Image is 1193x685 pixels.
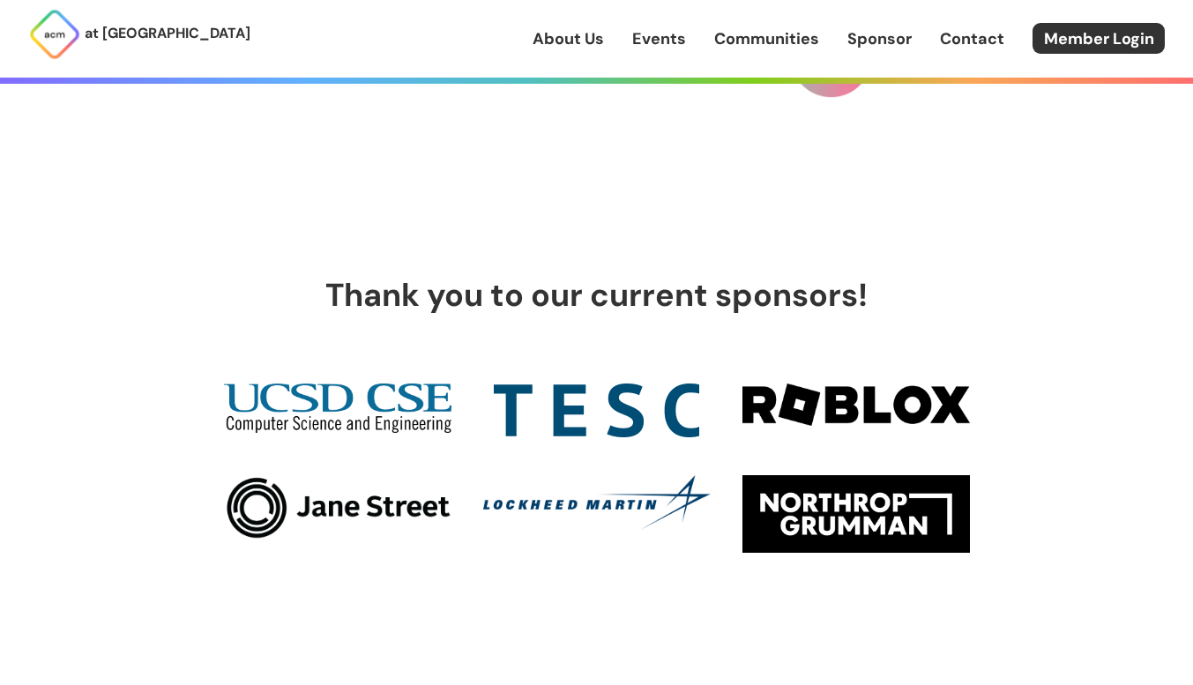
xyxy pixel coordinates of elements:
[533,27,604,50] a: About Us
[940,27,1004,50] a: Contact
[28,8,250,61] a: at [GEOGRAPHIC_DATA]
[847,27,912,50] a: Sponsor
[494,383,699,437] img: TESC
[742,383,970,426] img: Roblox
[1033,23,1165,54] a: Member Login
[632,27,686,50] a: Events
[224,475,451,540] img: Jane Street
[714,27,819,50] a: Communities
[483,475,711,530] img: Lockheed Martin
[224,383,451,433] img: CSE
[28,8,81,61] img: ACM Logo
[290,278,903,313] h1: Thank you to our current sponsors!
[85,22,250,45] p: at [GEOGRAPHIC_DATA]
[742,475,970,553] img: Northrop Grumman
